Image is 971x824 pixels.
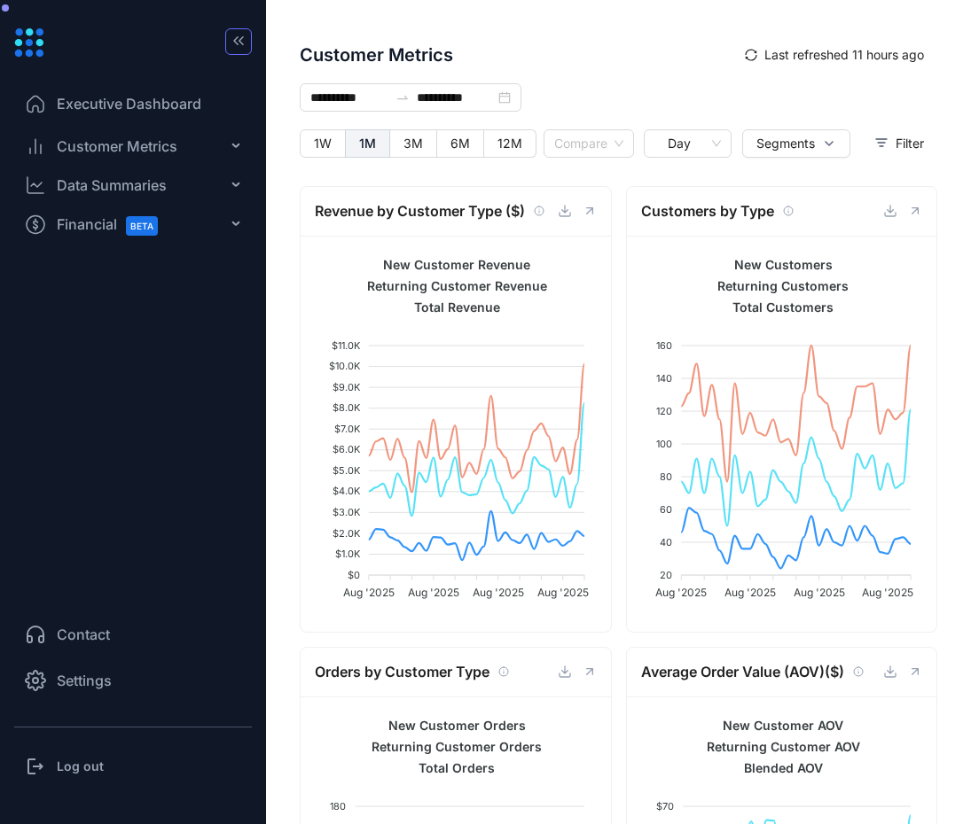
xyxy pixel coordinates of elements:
tspan: 160 [656,339,672,352]
span: Segments [756,134,815,153]
tspan: $1.0K [335,548,361,560]
span: 1W [314,136,332,151]
span: Total Customers [719,299,834,315]
tspan: Aug '2025 [343,586,395,599]
tspan: Aug '2025 [537,586,589,599]
tspan: $10.0K [329,360,361,372]
span: Settings [57,670,112,691]
tspan: $8.0K [333,401,361,414]
span: Returning Customer AOV [693,739,859,754]
tspan: $3.0K [333,506,361,518]
span: Executive Dashboard [57,93,201,114]
tspan: $70 [656,800,674,812]
div: Data Summaries [57,175,167,196]
tspan: 20 [660,569,672,581]
tspan: $7.0K [334,423,361,435]
button: Segments [742,129,850,158]
span: 1M [359,136,376,151]
span: Returning Customer Revenue [354,278,547,293]
span: Customers by Type [641,200,774,222]
tspan: Aug '2025 [655,586,707,599]
span: Last refreshed 11 hours ago [764,45,924,65]
tspan: $11.0K [332,339,361,352]
span: Total Revenue [401,299,500,315]
button: syncLast refreshed 11 hours ago [732,41,937,69]
span: New Customer AOV [709,718,843,733]
tspan: 80 [660,470,672,483]
tspan: 180 [330,800,346,812]
tspan: Aug '2025 [862,586,913,599]
span: Day [654,130,721,157]
span: 6M [450,136,470,151]
tspan: $5.0K [333,464,361,477]
button: Filter [861,129,937,158]
span: Contact [57,624,110,645]
span: Financial [57,205,174,245]
span: Average Order Value (AOV)($) [641,661,844,683]
span: Blended AOV [730,760,822,775]
span: New Customers [720,257,832,272]
tspan: 60 [660,503,672,516]
span: Returning Customers [704,278,849,293]
tspan: 40 [660,536,672,548]
tspan: $4.0K [333,485,361,497]
tspan: Aug '2025 [724,586,775,599]
tspan: 100 [656,438,672,450]
tspan: 140 [656,372,672,385]
span: Orders by Customer Type [315,661,489,683]
h3: Log out [57,758,104,775]
tspan: Aug '2025 [793,586,844,599]
tspan: $9.0K [333,381,361,393]
span: Customer Metrics [300,42,732,68]
tspan: $6.0K [333,443,361,455]
span: Total Orders [405,760,495,775]
tspan: Aug '2025 [408,586,459,599]
tspan: $0 [348,569,360,581]
span: swap-right [395,90,410,105]
tspan: 120 [656,405,672,417]
span: New Customer Orders [375,718,526,733]
span: to [395,90,410,105]
span: New Customer Revenue [370,257,530,272]
span: 12M [497,136,522,151]
tspan: Aug '2025 [473,586,524,599]
span: 3M [403,136,423,151]
span: Filter [896,134,924,153]
span: Returning Customer Orders [358,739,542,754]
span: sync [745,49,757,61]
span: Revenue by Customer Type ($) [315,200,525,222]
tspan: $2.0K [333,527,361,540]
span: BETA [126,216,158,236]
span: Customer Metrics [57,136,177,157]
